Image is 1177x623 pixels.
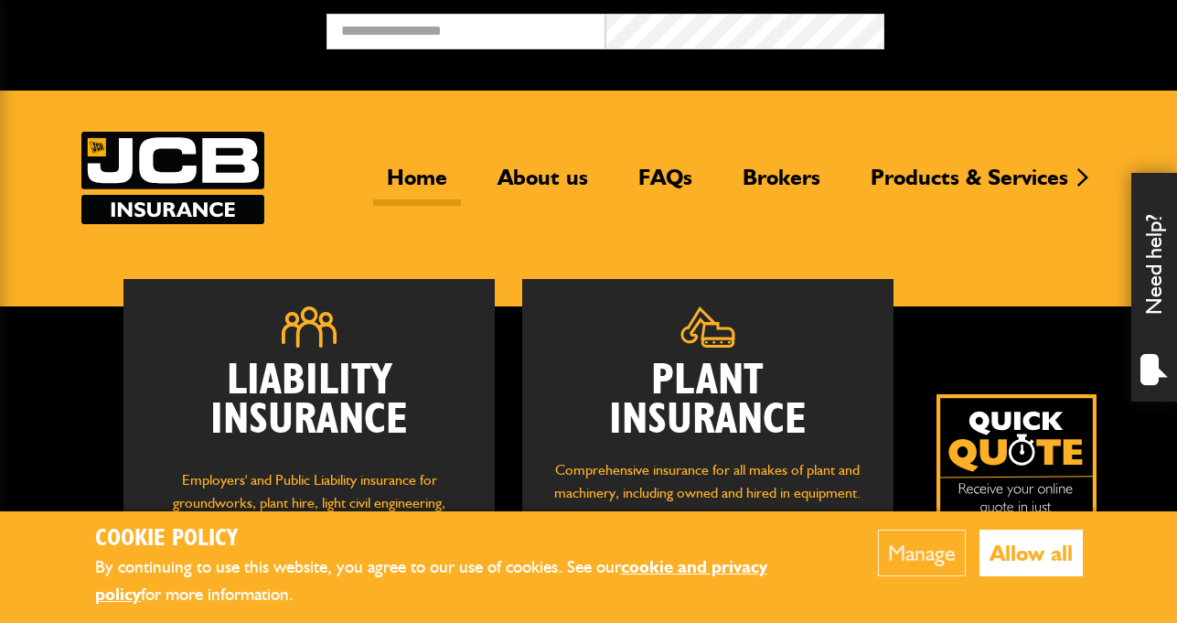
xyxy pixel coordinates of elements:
a: JCB Insurance Services [81,132,264,224]
button: Broker Login [884,14,1163,42]
img: JCB Insurance Services logo [81,132,264,224]
a: Brokers [729,164,834,206]
h2: Plant Insurance [550,361,866,440]
img: Quick Quote [936,394,1097,554]
p: Comprehensive insurance for all makes of plant and machinery, including owned and hired in equipm... [550,458,866,552]
a: Products & Services [857,164,1082,206]
p: Employers' and Public Liability insurance for groundworks, plant hire, light civil engineering, d... [151,468,467,572]
div: Need help? [1131,173,1177,402]
button: Allow all [979,530,1083,576]
a: Home [373,164,461,206]
a: FAQs [625,164,706,206]
a: Get your insurance quote isn just 2-minutes [936,394,1097,554]
p: By continuing to use this website, you agree to our use of cookies. See our for more information. [95,553,822,609]
a: cookie and privacy policy [95,556,767,606]
button: Manage [878,530,966,576]
a: About us [484,164,602,206]
h2: Cookie Policy [95,525,822,553]
h2: Liability Insurance [151,361,467,450]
